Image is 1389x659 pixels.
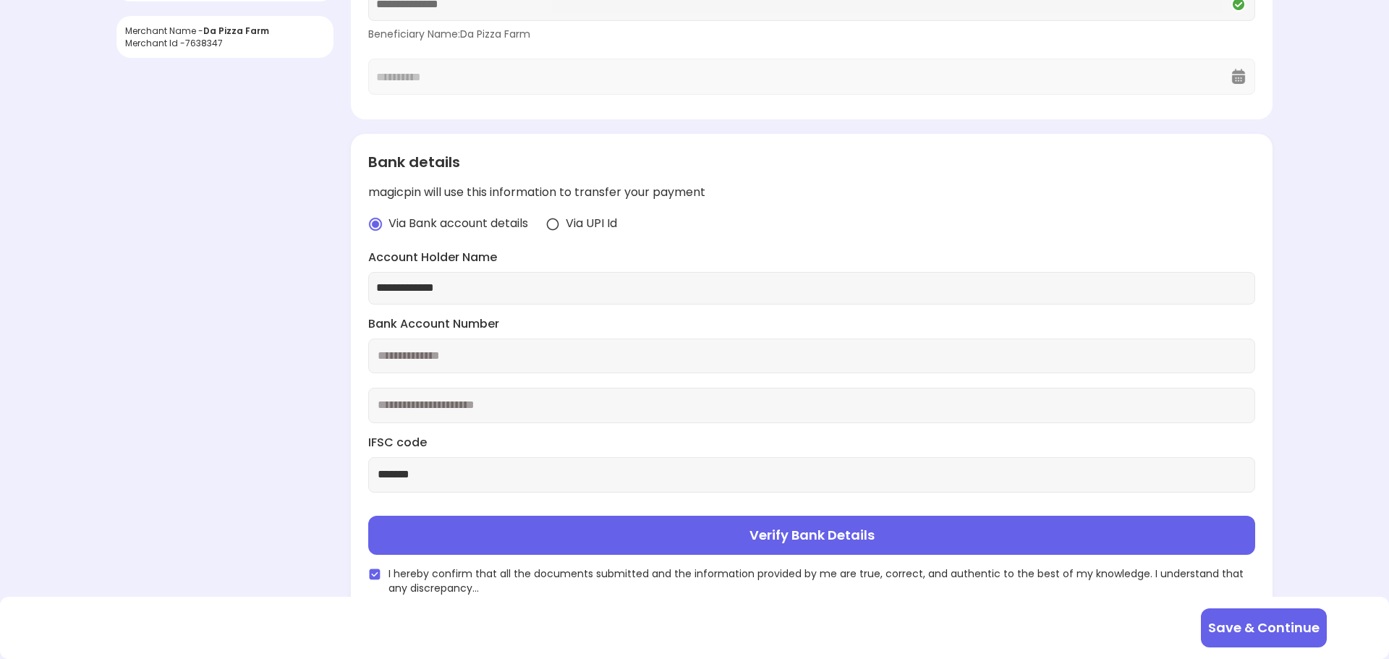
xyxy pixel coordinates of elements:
[368,435,1255,451] label: IFSC code
[368,316,1255,333] label: Bank Account Number
[368,516,1255,555] button: Verify Bank Details
[125,37,325,49] div: Merchant Id - 7638347
[368,27,1255,41] div: Beneficiary Name: Da Pizza Farm
[1201,608,1327,647] button: Save & Continue
[368,568,381,581] img: checked
[125,25,325,37] div: Merchant Name -
[566,216,617,232] span: Via UPI Id
[545,217,560,231] img: radio
[368,184,1255,201] div: magicpin will use this information to transfer your payment
[368,217,383,231] img: radio
[368,151,1255,173] div: Bank details
[203,25,269,37] span: Da Pizza Farm
[368,250,1255,266] label: Account Holder Name
[388,566,1255,595] span: I hereby confirm that all the documents submitted and the information provided by me are true, co...
[388,216,528,232] span: Via Bank account details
